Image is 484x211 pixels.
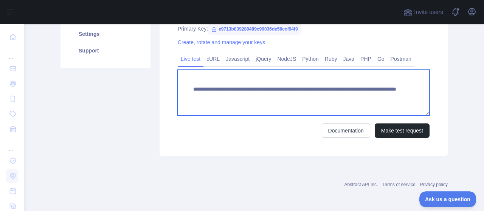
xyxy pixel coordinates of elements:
span: Invite users [414,8,443,17]
button: Make test request [375,123,430,138]
a: jQuery [253,53,274,65]
a: Privacy policy [420,182,448,187]
a: Javascript [223,53,253,65]
a: Java [340,53,358,65]
div: ... [6,137,18,152]
a: Ruby [322,53,340,65]
div: ... [6,45,18,60]
a: Settings [70,26,141,42]
span: e9713b039289489c99036de56ccf94f9 [208,23,301,35]
a: Support [70,42,141,59]
a: PHP [357,53,374,65]
a: Terms of service [382,182,415,187]
a: Abstract API Inc. [344,182,378,187]
a: NodeJS [274,53,299,65]
a: Live test [178,53,203,65]
div: Primary Key: [178,25,430,32]
a: Postman [388,53,414,65]
a: Go [374,53,388,65]
iframe: Toggle Customer Support [419,191,476,207]
a: Python [299,53,322,65]
a: Create, rotate and manage your keys [178,39,265,45]
a: cURL [203,53,223,65]
button: Invite users [402,6,445,18]
a: Documentation [322,123,370,138]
